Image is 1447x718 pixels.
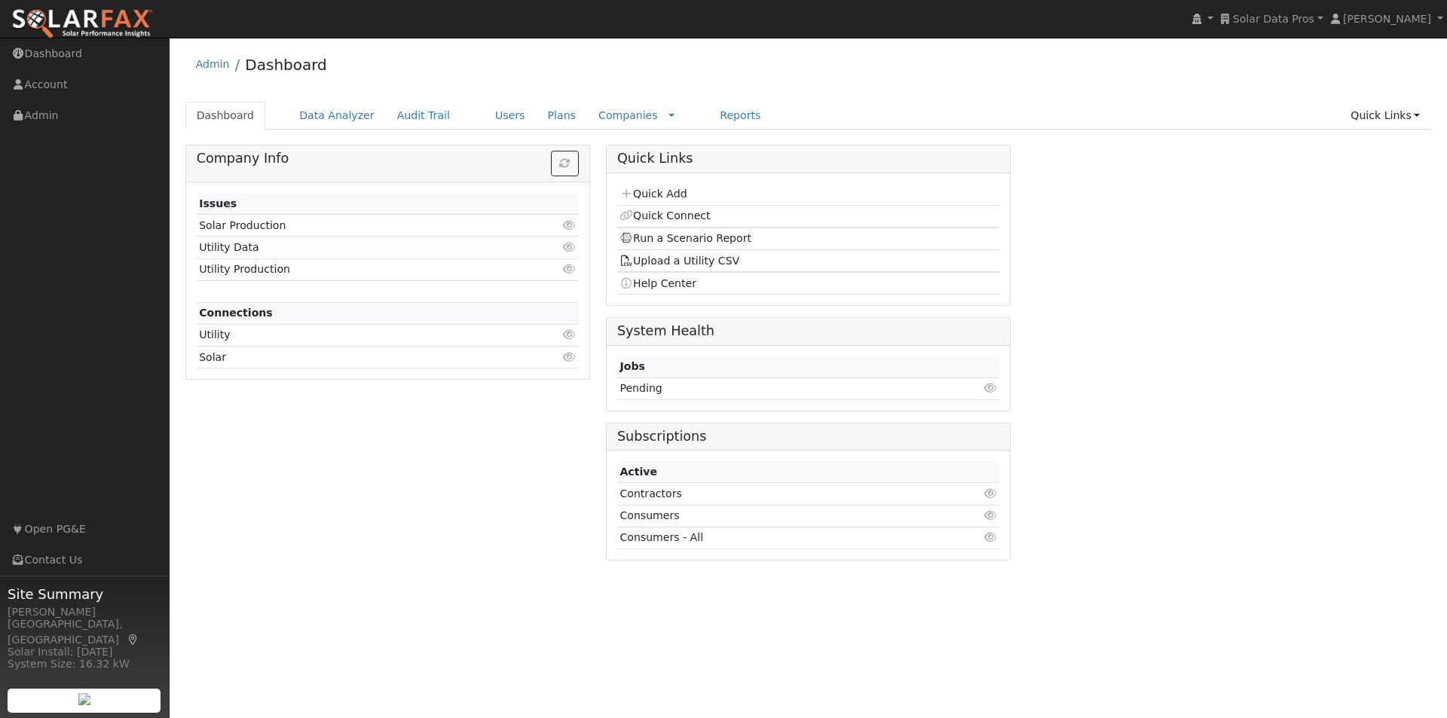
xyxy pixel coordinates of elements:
img: SolarFax [11,8,153,40]
div: [PERSON_NAME] [8,604,161,620]
td: Utility Production [197,258,517,280]
a: Companies [598,109,658,121]
span: Site Summary [8,584,161,604]
i: Click to view [984,488,997,499]
img: retrieve [78,693,90,705]
a: Reports [708,102,772,130]
i: Click to view [984,510,997,521]
strong: Active [619,466,657,478]
a: Map [127,634,140,646]
i: Click to view [563,264,577,274]
a: Upload a Utility CSV [619,255,739,267]
span: [PERSON_NAME] [1343,13,1431,25]
td: Utility Data [197,237,517,258]
td: Utility [197,324,517,346]
span: Solar Data Pros [1233,13,1314,25]
td: Solar [197,347,517,368]
a: Quick Links [1339,102,1431,130]
a: Quick Connect [619,209,710,222]
a: Dashboard [185,102,266,130]
strong: Connections [199,307,273,319]
a: Help Center [619,277,696,289]
td: Consumers [617,505,933,527]
h5: System Health [617,323,999,339]
i: Click to view [563,352,577,362]
a: Data Analyzer [288,102,386,130]
h5: Company Info [197,151,579,167]
div: [GEOGRAPHIC_DATA], [GEOGRAPHIC_DATA] [8,616,161,648]
h5: Quick Links [617,151,999,167]
strong: Issues [199,197,237,209]
td: Consumers - All [617,527,933,548]
i: Click to view [563,242,577,252]
td: Contractors [617,483,933,505]
i: Click to view [563,220,577,231]
a: Audit Trail [386,102,461,130]
i: Click to view [984,383,997,393]
strong: Jobs [619,360,644,372]
a: Plans [537,102,587,130]
a: Run a Scenario Report [619,232,751,244]
i: Click to view [984,532,997,542]
a: Quick Add [619,188,687,200]
h5: Subscriptions [617,429,999,445]
td: Pending [617,377,892,399]
td: Solar Production [197,215,517,237]
div: System Size: 16.32 kW [8,656,161,672]
i: Click to view [563,329,577,340]
div: Solar Install: [DATE] [8,644,161,660]
a: Users [484,102,537,130]
a: Dashboard [245,56,327,74]
a: Admin [196,58,230,70]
